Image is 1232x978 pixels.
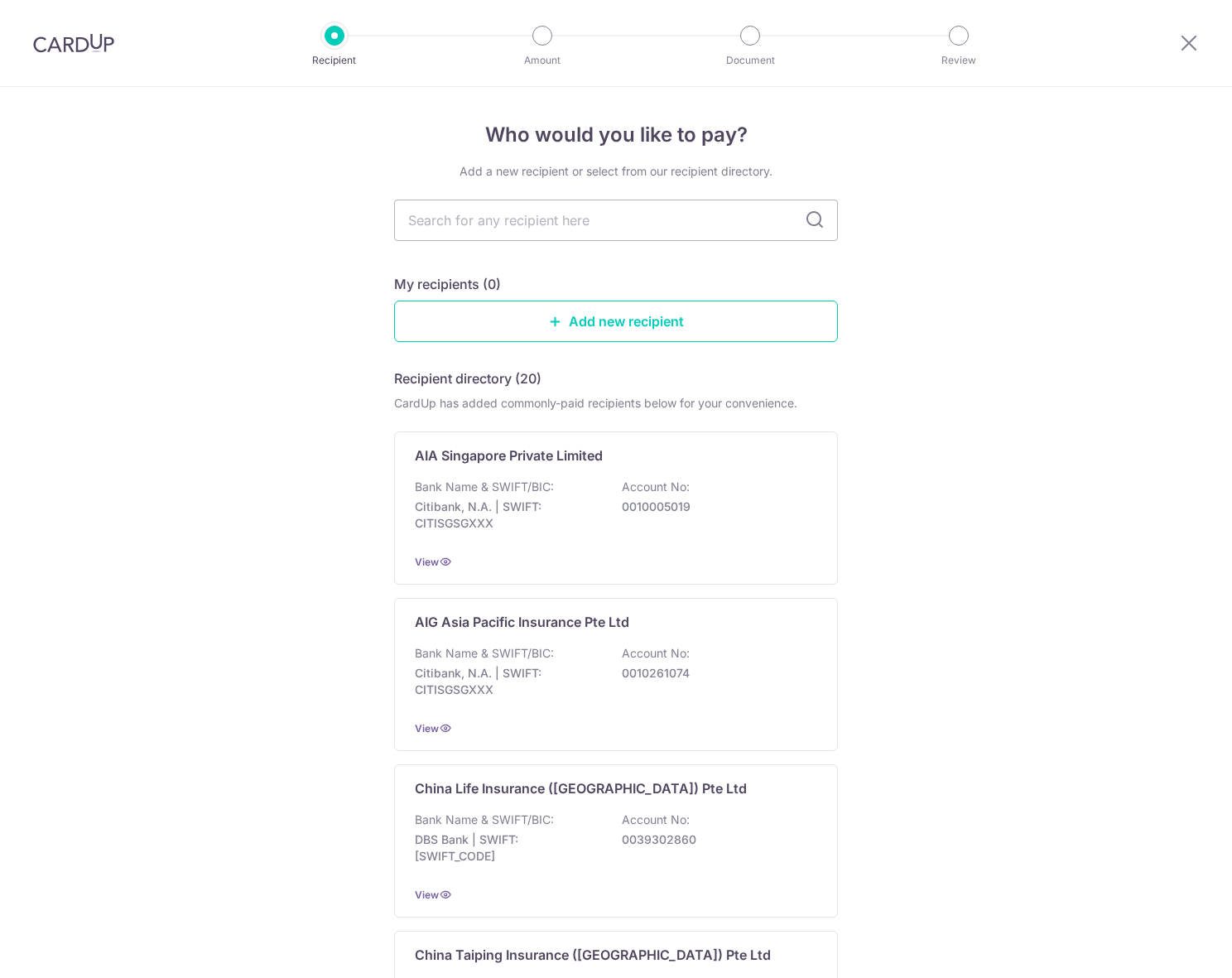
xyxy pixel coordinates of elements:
[394,369,541,388] h5: Recipient directory (20)
[415,778,747,798] p: China Life Insurance ([GEOGRAPHIC_DATA]) Pte Ltd
[415,556,439,568] a: View
[415,812,554,828] p: Bank Name & SWIFT/BIC:
[622,665,807,682] p: 0010261074
[415,499,600,532] p: Citibank, N.A. | SWIFT: CITISGSGXXX
[481,52,604,69] p: Amount
[622,812,690,828] p: Account No:
[394,274,501,294] h5: My recipients (0)
[415,665,600,698] p: Citibank, N.A. | SWIFT: CITISGSGXXX
[622,831,807,848] p: 0039302860
[689,52,811,69] p: Document
[415,645,554,662] p: Bank Name & SWIFT/BIC:
[415,612,629,632] p: AIG Asia Pacific Insurance Pte Ltd
[273,52,396,69] p: Recipient
[622,499,807,515] p: 0010005019
[415,945,771,965] p: China Taiping Insurance ([GEOGRAPHIC_DATA]) Pte Ltd
[898,52,1020,69] p: Review
[394,395,838,412] div: CardUp has added commonly-paid recipients below for your convenience.
[415,446,603,465] p: AIA Singapore Private Limited
[394,200,838,241] input: Search for any recipient here
[394,120,838,150] h4: Who would you like to pay?
[622,479,690,495] p: Account No:
[415,479,554,495] p: Bank Name & SWIFT/BIC:
[394,163,838,180] div: Add a new recipient or select from our recipient directory.
[1126,928,1215,970] iframe: Opens a widget where you can find more information
[415,831,600,865] p: DBS Bank | SWIFT: [SWIFT_CODE]
[394,301,838,342] a: Add new recipient
[415,889,439,901] a: View
[415,722,439,735] a: View
[33,33,114,53] img: CardUp
[622,645,690,662] p: Account No:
